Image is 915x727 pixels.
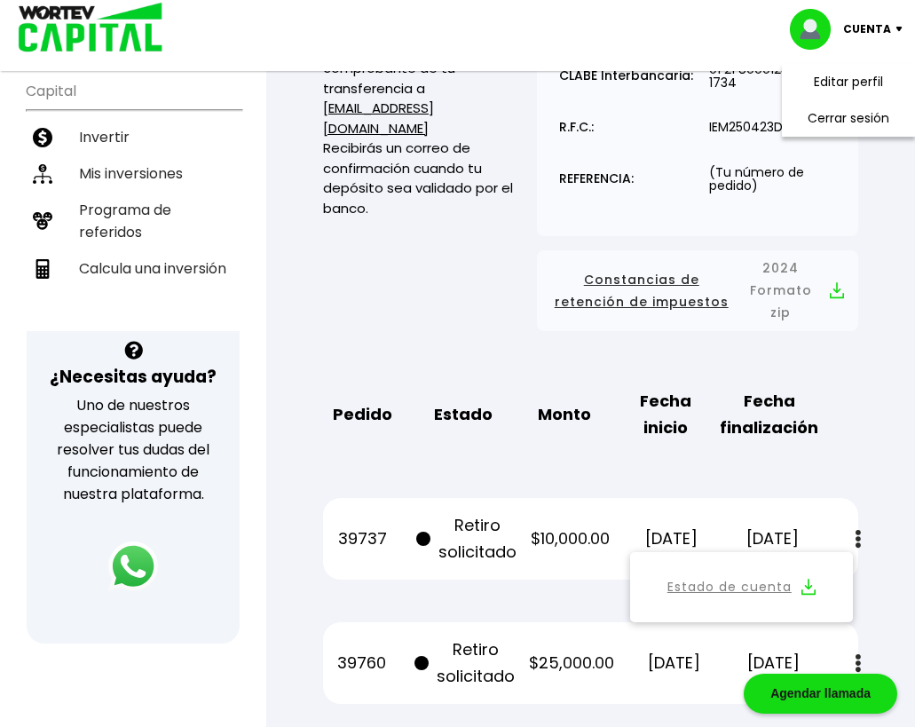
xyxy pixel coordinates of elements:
a: Calcula una inversión [26,250,241,287]
span: Constancias de retención de impuestos [551,269,731,313]
img: invertir-icon.b3b967d7.svg [33,128,52,147]
img: recomiendanos-icon.9b8e9327.svg [33,211,52,231]
p: 39760 [323,650,401,676]
p: $10,000.00 [531,525,611,552]
img: profile-image [790,9,843,50]
p: [DATE] [732,525,812,552]
p: IEM250423D31 [709,121,793,134]
ul: Capital [26,71,241,331]
p: CLABE Interbancaria: [559,69,693,83]
b: Estado [434,401,493,428]
a: Mis inversiones [26,155,241,192]
a: Estado de cuenta [667,576,792,598]
p: Retiro solicitado [422,636,508,690]
b: Fecha inicio [626,388,706,441]
p: [DATE] [735,650,813,676]
div: Agendar llamada [744,674,897,714]
b: Fecha finalización [720,388,818,441]
p: R.F.C.: [559,121,594,134]
p: [DATE] [635,650,714,676]
p: Uno de nuestros especialistas puede resolver tus dudas del funcionamiento de nuestra plataforma. [50,394,217,505]
img: calculadora-icon.17d418c4.svg [33,259,52,279]
img: icon-down [891,27,915,32]
p: 39737 [323,525,403,552]
a: Invertir [26,119,241,155]
a: Editar perfil [814,73,883,91]
img: inversiones-icon.6695dc30.svg [33,164,52,184]
p: (Tu número de pedido) [709,166,836,194]
p: Retiro solicitado [424,512,509,565]
p: $25,000.00 [529,650,614,676]
a: [EMAIL_ADDRESS][DOMAIN_NAME] [323,99,434,138]
a: Programa de referidos [26,192,241,250]
h3: ¿Necesitas ayuda? [50,364,217,390]
button: Estado de cuenta [641,563,842,612]
p: Recuerda enviar tu comprobante de tu transferencia a Recibirás un correo de confirmación cuando t... [323,39,537,219]
p: [DATE] [632,525,712,552]
img: logos_whatsapp-icon.242b2217.svg [108,541,158,591]
b: Monto [538,401,591,428]
button: Constancias de retención de impuestos2024 Formato zip [551,257,844,324]
p: 01 21 8000125 098 1734 [709,63,836,91]
p: Cuenta [843,16,891,43]
p: REFERENCIA: [559,172,634,186]
b: Pedido [333,401,392,428]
